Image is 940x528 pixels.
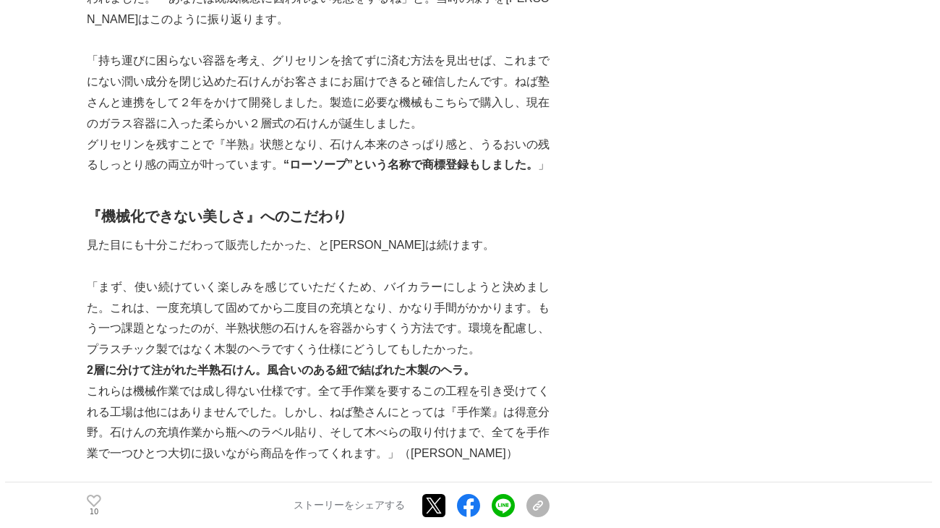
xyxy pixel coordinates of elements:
p: 10 [87,508,101,516]
strong: “ローソープ”という名称で商標登録もしました。 [283,158,538,171]
p: これらは機械作業では成し得ない仕様です。全て手作業を要するこの工程を引き受けてくれる工場は他にはありませんでした。しかし、ねば塾さんにとっては『手作業』は得意分野。石けんの充填作業から瓶へのラベ... [87,381,550,464]
p: ストーリーをシェアする [294,499,405,512]
p: 見た目にも十分こだわって販売したかった、と[PERSON_NAME]は続けます。 [87,235,550,256]
strong: 『機械化できない美しさ』へのこだわり [87,208,347,224]
strong: 2層に分けて注がれた半熟石けん。風合いのある紐で結ばれた木製のヘラ。 [87,364,475,376]
p: 「まず、使い続けていく楽しみを感じていただくため、バイカラーにしようと決めました。これは、一度充填して固めてから二度目の充填となり、かなり手間がかかります。もう一つ課題となったのが、半熟状態の石... [87,277,550,360]
p: 「持ち運びに困らない容器を考え、グリセリンを捨てずに済む方法を見出せば、これまでにない潤い成分を閉じ込めた石けんがお客さまにお届けできると確信したんです。ねば塾さんと連携をして２年をかけて開発し... [87,51,550,134]
p: グリセリンを残すことで『半熟』状態となり、石けん本来のさっぱり感と、うるおいの残るしっとり感の両立が叶っています。 」 [87,135,550,176]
